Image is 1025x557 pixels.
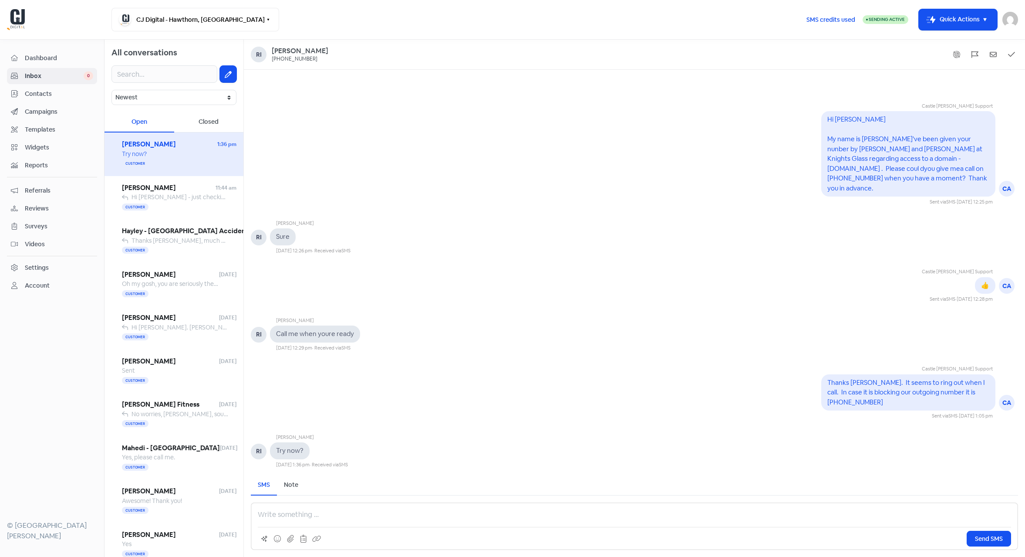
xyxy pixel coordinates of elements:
[846,102,993,112] div: Castle [PERSON_NAME] Support
[131,410,290,418] span: No worries, [PERSON_NAME], sounds good. Thanks mate.
[122,270,219,280] span: [PERSON_NAME]
[122,183,216,193] span: [PERSON_NAME]
[806,15,855,24] span: SMS credits used
[111,48,177,58] span: All conversations
[312,344,351,352] div: · Received via
[25,54,93,63] span: Dashboard
[284,480,298,489] div: Note
[25,186,93,195] span: Referrals
[276,446,303,455] pre: Try now?
[7,139,97,156] a: Widgets
[999,395,1015,411] div: CA
[122,530,219,540] span: [PERSON_NAME]
[111,65,217,83] input: Search...
[219,271,236,278] span: [DATE]
[339,462,348,468] span: SMS
[7,157,97,173] a: Reports
[174,112,244,132] div: Closed
[122,464,148,471] span: Customer
[84,71,93,80] span: 0
[122,507,148,514] span: Customer
[276,247,312,255] div: [DATE] 12:26 pm
[122,150,147,158] span: Try now?
[251,230,266,245] div: RI
[276,329,354,338] pre: Call me when youre ready
[7,520,97,541] div: © [GEOGRAPHIC_DATA][PERSON_NAME]
[7,236,97,252] a: Videos
[932,413,959,419] span: Sent via ·
[122,377,148,384] span: Customer
[25,143,93,152] span: Widgets
[827,378,986,406] pre: Thanks [PERSON_NAME]. It seems to ring out when I call. In case it is blocking our outgoing numbe...
[310,461,348,469] div: · Received via
[25,125,93,134] span: Templates
[7,278,97,294] a: Account
[25,161,93,170] span: Reports
[919,9,997,30] button: Quick Actions
[122,453,175,461] span: Yes, please call me.
[7,50,97,66] a: Dashboard
[959,412,993,420] div: [DATE] 1:05 pm
[219,314,236,322] span: [DATE]
[341,248,351,254] span: SMS
[251,444,266,459] div: RI
[276,232,290,241] pre: Sure
[122,443,220,453] span: Mahedi - [GEOGRAPHIC_DATA]
[258,480,270,489] div: SMS
[122,226,270,236] span: Hayley - [GEOGRAPHIC_DATA] Accident Repair
[957,295,993,303] div: [DATE] 12:28 pm
[7,104,97,120] a: Campaigns
[7,122,97,138] a: Templates
[7,86,97,102] a: Contacts
[276,461,310,469] div: [DATE] 1:36 pm
[25,107,93,116] span: Campaigns
[111,8,279,31] button: CJ Digital - Hawthorn, [GEOGRAPHIC_DATA]
[25,204,93,213] span: Reviews
[276,317,360,326] div: [PERSON_NAME]
[7,218,97,234] a: Surveys
[948,413,958,419] span: SMS
[1002,12,1018,27] img: User
[216,184,236,192] span: 11:44 am
[341,345,351,351] span: SMS
[122,400,219,410] span: [PERSON_NAME] Fitness
[799,14,863,24] a: SMS credits used
[131,237,256,245] span: Thanks [PERSON_NAME], much appreciated
[7,183,97,199] a: Referrals
[946,296,955,302] span: SMS
[251,47,266,62] div: Ri
[272,56,317,63] div: [PHONE_NUMBER]
[25,71,84,81] span: Inbox
[122,139,217,149] span: [PERSON_NAME]
[930,199,957,205] span: Sent via ·
[25,240,93,249] span: Videos
[946,199,955,205] span: SMS
[999,278,1015,294] div: CA
[122,247,148,254] span: Customer
[219,531,236,539] span: [DATE]
[276,220,351,229] div: [PERSON_NAME]
[219,487,236,495] span: [DATE]
[25,263,49,272] div: Settings
[122,420,148,427] span: Customer
[846,365,993,374] div: Castle [PERSON_NAME] Support
[251,327,266,343] div: RI
[131,323,1018,331] span: Hi [PERSON_NAME]. [PERSON_NAME] here at CJ Digital. We were trying to setup a mutual time for [PE...
[863,14,908,25] a: Sending Active
[987,48,1000,61] button: Mark as unread
[219,401,236,408] span: [DATE]
[922,268,993,277] div: Castle [PERSON_NAME] Support
[219,357,236,365] span: [DATE]
[7,68,97,84] a: Inbox 0
[7,260,97,276] a: Settings
[968,48,981,61] button: Flag conversation
[25,89,93,98] span: Contacts
[122,280,488,288] span: Oh my gosh, you are seriously the best!!! Thank you so, so much for helping me with this. You don...
[25,281,50,290] div: Account
[950,48,963,61] button: Show system messages
[131,193,490,201] span: Hi [PERSON_NAME] - just checking in to see if you had had any luck tracing a spreadsheet of produ...
[122,313,219,323] span: [PERSON_NAME]
[7,200,97,217] a: Reviews
[827,115,988,192] pre: Hi [PERSON_NAME] My name is [PERSON_NAME]'ve been given your nunber by [PERSON_NAME] and [PERSON_...
[869,17,905,22] span: Sending Active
